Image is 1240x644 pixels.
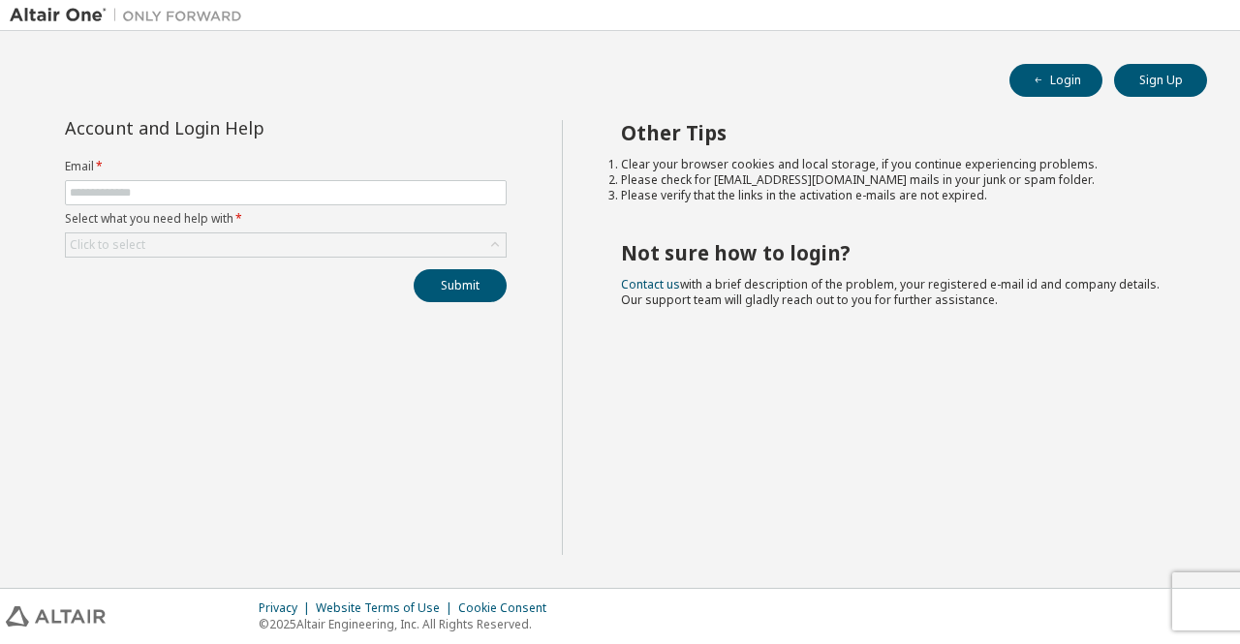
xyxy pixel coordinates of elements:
a: Contact us [621,276,680,292]
li: Please verify that the links in the activation e-mails are not expired. [621,188,1173,203]
button: Login [1009,64,1102,97]
div: Click to select [66,233,506,257]
p: © 2025 Altair Engineering, Inc. All Rights Reserved. [259,616,558,632]
span: with a brief description of the problem, your registered e-mail id and company details. Our suppo... [621,276,1160,308]
img: Altair One [10,6,252,25]
label: Email [65,159,507,174]
label: Select what you need help with [65,211,507,227]
li: Please check for [EMAIL_ADDRESS][DOMAIN_NAME] mails in your junk or spam folder. [621,172,1173,188]
div: Cookie Consent [458,600,558,616]
h2: Not sure how to login? [621,240,1173,265]
div: Website Terms of Use [316,600,458,616]
button: Submit [414,269,507,302]
div: Account and Login Help [65,120,418,136]
img: altair_logo.svg [6,606,106,627]
li: Clear your browser cookies and local storage, if you continue experiencing problems. [621,157,1173,172]
div: Privacy [259,600,316,616]
button: Sign Up [1114,64,1207,97]
h2: Other Tips [621,120,1173,145]
div: Click to select [70,237,145,253]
